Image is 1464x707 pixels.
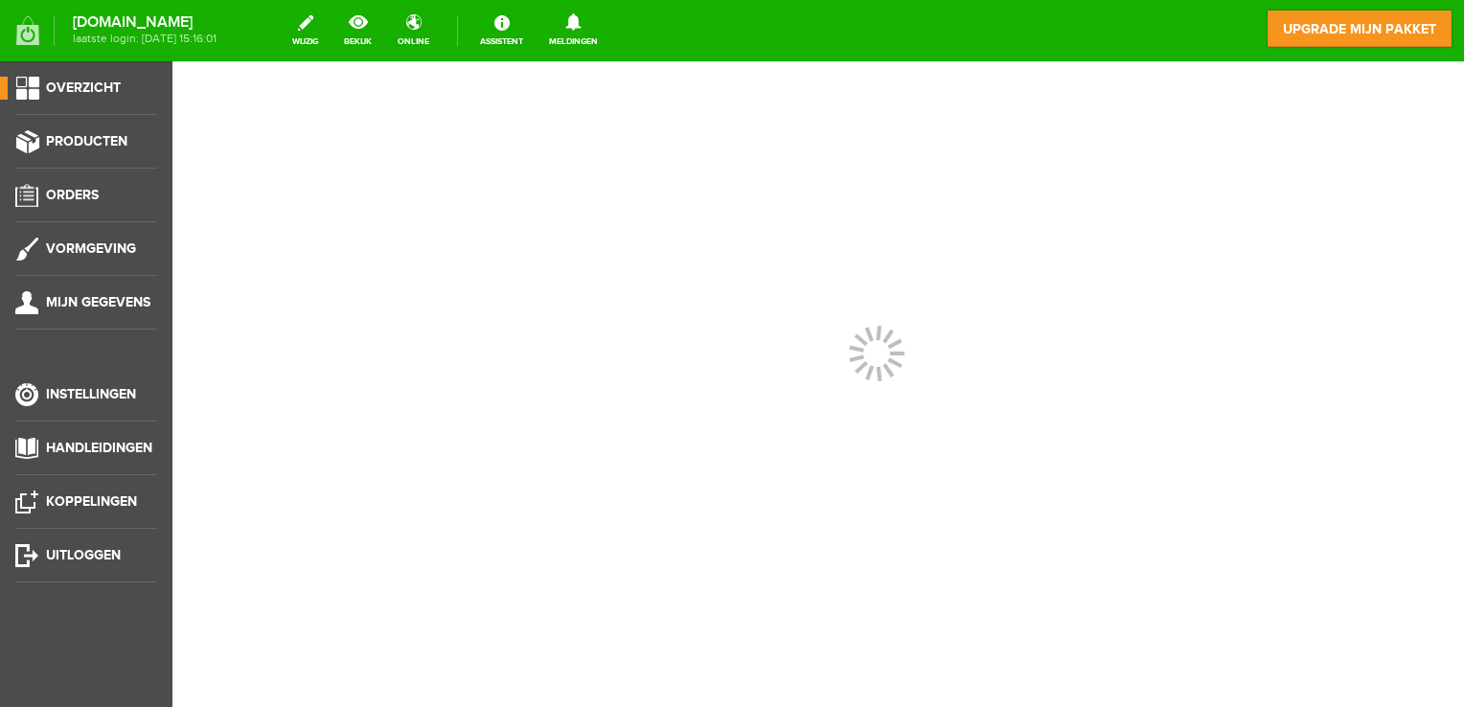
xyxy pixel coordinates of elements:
span: Producten [46,133,127,149]
span: laatste login: [DATE] 15:16:01 [73,34,217,44]
span: Koppelingen [46,493,137,510]
a: Assistent [469,10,535,52]
a: bekijk [332,10,383,52]
span: Orders [46,187,99,203]
a: online [386,10,441,52]
span: Vormgeving [46,240,136,257]
a: Meldingen [538,10,609,52]
span: Handleidingen [46,440,152,456]
span: Instellingen [46,386,136,402]
a: wijzig [281,10,330,52]
a: upgrade mijn pakket [1267,10,1453,48]
span: Overzicht [46,80,121,96]
strong: [DOMAIN_NAME] [73,17,217,28]
span: Mijn gegevens [46,294,150,310]
span: Uitloggen [46,547,121,563]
